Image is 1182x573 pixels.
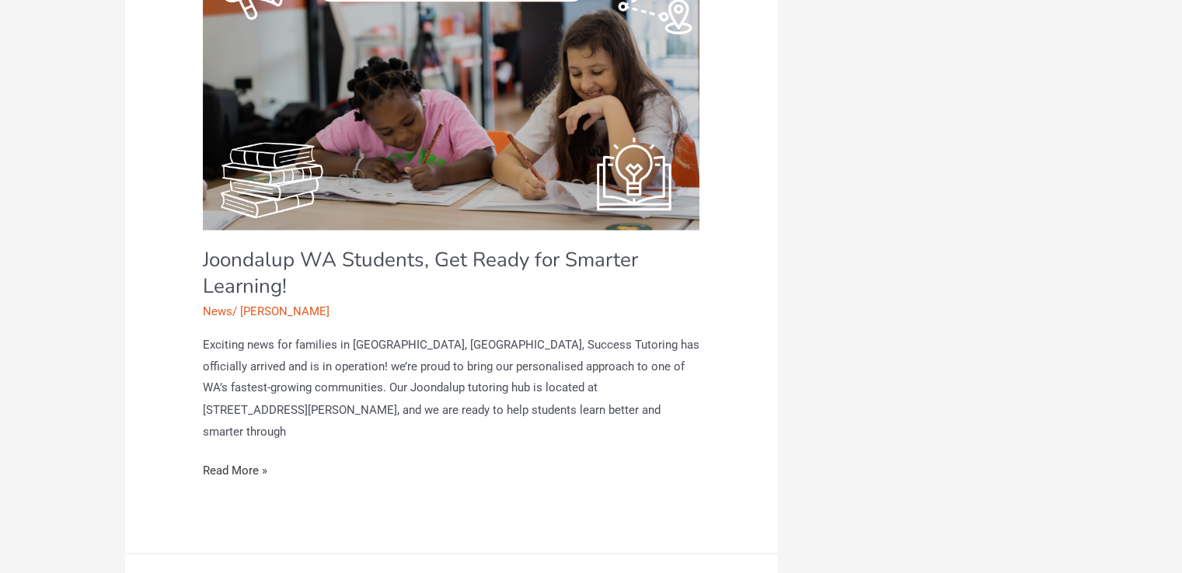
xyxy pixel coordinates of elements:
[203,460,267,481] a: Read More »
[203,335,700,443] p: Exciting news for families in [GEOGRAPHIC_DATA], [GEOGRAPHIC_DATA], Success Tutoring has official...
[240,304,329,318] a: [PERSON_NAME]
[203,246,638,300] a: Joondalup WA Students, Get Ready for Smarter Learning!
[203,304,700,321] div: /
[923,398,1182,573] iframe: Chat Widget
[203,304,232,318] a: News
[203,73,700,87] a: Read: Joondalup WA Students, Get Ready for Smarter Learning!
